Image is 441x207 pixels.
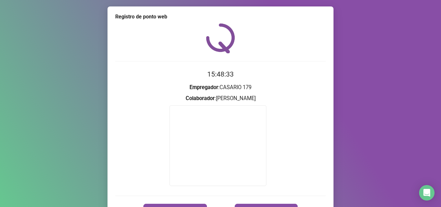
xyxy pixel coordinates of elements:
strong: Empregador [190,84,218,90]
div: Registro de ponto web [115,13,326,21]
div: Open Intercom Messenger [419,185,435,201]
h3: : [PERSON_NAME] [115,94,326,103]
img: QRPoint [206,23,235,53]
time: 15:48:33 [207,70,234,78]
strong: Colaborador [186,95,215,101]
h3: : CASARIO 179 [115,83,326,92]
